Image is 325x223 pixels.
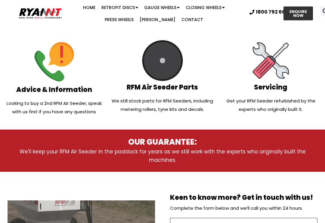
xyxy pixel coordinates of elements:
h2: Servicing [220,84,322,91]
span: We'll keep your RFM Air Seeder in the paddock for years as we still work with the experts who ori... [20,148,306,164]
img: Ryan NT logo [18,7,63,20]
a: ENQUIRE NOW [283,7,313,20]
h2: RFM Air Seeder Parts [111,84,214,91]
a: Home [80,2,98,14]
a: Retrofit Discs [98,2,141,14]
a: Press Wheels [102,14,137,26]
span: 1800 792 668 [256,10,289,14]
img: RFM Air Seeder metering Roller [142,40,183,81]
a: Closing Wheels [183,2,228,14]
a: Gauge Wheels [141,2,183,14]
p: Get your RFM Seeder refurbished by the experts who originally built it. [220,97,322,114]
p: Looking to buy a 2nd RFM Air Seeder, speak with us first if you have any questions [3,99,105,116]
h2: Keen to know more? Get in touch with us! [170,195,317,201]
a: [PERSON_NAME] [137,14,178,26]
a: 1800 792 668 [249,10,289,14]
p: Complete the form below and we’ll call you within 24 hours. [170,204,317,213]
a: Contact [178,14,206,26]
nav: Menu [63,2,245,26]
h3: OUR GUARANTEE: [8,137,317,148]
p: We still stock parts for RFM Seeders, including metering rollers, tyne kits and decals. [111,97,214,114]
h2: Advice & Information [3,87,105,93]
span: ENQUIRE NOW [289,10,308,17]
